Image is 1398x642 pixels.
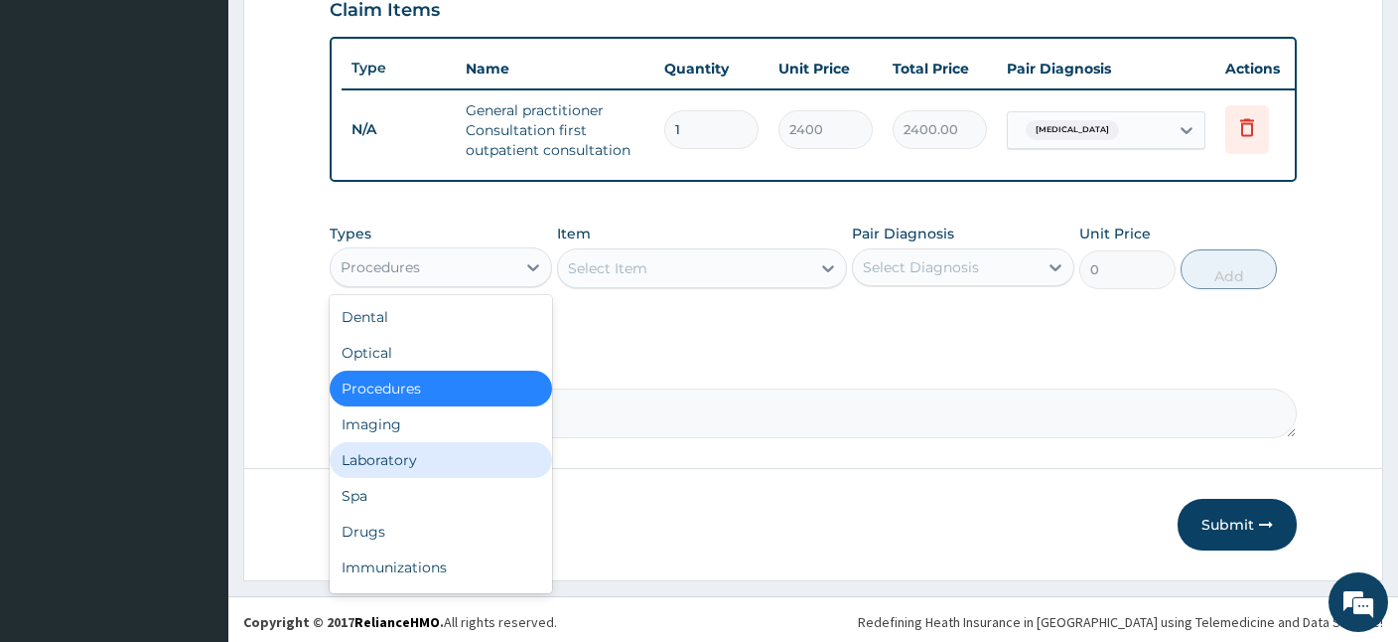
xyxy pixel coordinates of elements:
[342,111,456,148] td: N/A
[37,99,80,149] img: d_794563401_company_1708531726252_794563401
[330,478,552,514] div: Spa
[568,258,647,278] div: Select Item
[863,257,979,277] div: Select Diagnosis
[852,224,954,243] label: Pair Diagnosis
[456,49,654,88] th: Name
[330,299,552,335] div: Dental
[654,49,769,88] th: Quantity
[330,335,552,371] div: Optical
[456,90,654,170] td: General practitioner Consultation first outpatient consultation
[341,257,420,277] div: Procedures
[330,550,552,585] div: Immunizations
[1215,49,1315,88] th: Actions
[883,49,997,88] th: Total Price
[330,442,552,478] div: Laboratory
[997,49,1215,88] th: Pair Diagnosis
[342,50,456,86] th: Type
[330,514,552,550] div: Drugs
[1181,249,1277,289] button: Add
[103,111,334,137] div: Chat with us now
[10,429,378,499] textarea: Type your message and hit 'Enter'
[326,10,373,58] div: Minimize live chat window
[330,226,371,242] label: Types
[354,613,440,631] a: RelianceHMO
[330,585,552,621] div: Others
[769,49,883,88] th: Unit Price
[243,613,444,631] strong: Copyright © 2017 .
[330,406,552,442] div: Imaging
[330,361,1297,378] label: Comment
[1079,224,1151,243] label: Unit Price
[1026,120,1119,140] span: [MEDICAL_DATA]
[557,224,591,243] label: Item
[115,194,274,395] span: We're online!
[858,612,1383,632] div: Redefining Heath Insurance in [GEOGRAPHIC_DATA] using Telemedicine and Data Science!
[1178,499,1297,551] button: Submit
[330,371,552,406] div: Procedures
